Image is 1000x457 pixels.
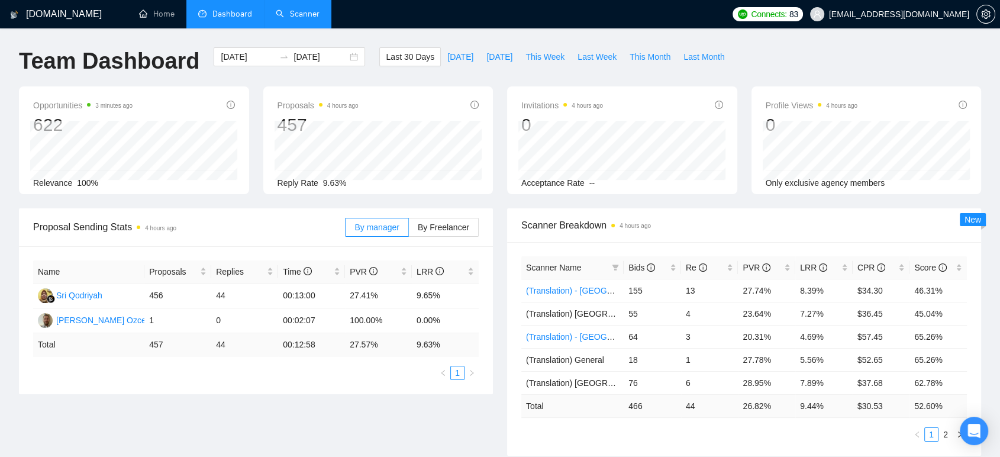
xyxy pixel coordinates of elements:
span: PVR [350,267,378,276]
span: left [914,431,921,438]
span: info-circle [877,263,885,272]
span: filter [612,264,619,271]
span: to [279,52,289,62]
img: SQ [38,288,53,303]
span: info-circle [762,263,770,272]
span: dashboard [198,9,207,18]
span: LRR [417,267,444,276]
td: 457 [144,333,211,356]
span: Replies [216,265,264,278]
span: Proposal Sending Stats [33,220,345,234]
span: info-circle [819,263,827,272]
td: $52.65 [853,348,910,371]
a: 2 [939,428,952,441]
span: left [440,369,447,376]
li: 1 [450,366,464,380]
td: 466 [624,394,681,417]
span: PVR [743,263,770,272]
span: 100% [77,178,98,188]
td: 00:12:58 [278,333,345,356]
img: logo [10,5,18,24]
li: 1 [924,427,938,442]
span: New [964,215,981,224]
time: 4 hours ago [620,223,651,229]
span: Last 30 Days [386,50,434,63]
td: 27.78% [738,348,795,371]
span: info-circle [470,101,479,109]
td: 155 [624,279,681,302]
td: 44 [681,394,738,417]
span: Time [283,267,311,276]
span: This Month [630,50,670,63]
span: swap-right [279,52,289,62]
td: 100.00% [345,308,412,333]
span: Proposals [278,98,359,112]
span: By manager [354,223,399,232]
div: 0 [521,114,603,136]
span: right [956,431,963,438]
td: 45.04% [909,302,967,325]
time: 4 hours ago [327,102,359,109]
span: LRR [800,263,827,272]
a: (Translation) - [GEOGRAPHIC_DATA] [526,286,666,295]
div: Sri Qodriyah [56,289,102,302]
span: CPR [857,263,885,272]
button: Last 30 Days [379,47,441,66]
span: info-circle [304,267,312,275]
span: filter [609,259,621,276]
td: 46.31% [909,279,967,302]
div: [PERSON_NAME] Ozcelik [56,314,154,327]
td: 55 [624,302,681,325]
td: 00:02:07 [278,308,345,333]
span: 9.63% [323,178,347,188]
td: 6 [681,371,738,394]
td: 00:13:00 [278,284,345,308]
div: 0 [766,114,858,136]
img: gigradar-bm.png [47,295,55,303]
button: [DATE] [480,47,519,66]
button: Last Week [571,47,623,66]
td: $36.45 [853,302,910,325]
td: 62.78% [909,371,967,394]
span: This Week [525,50,564,63]
time: 3 minutes ago [95,102,133,109]
span: (Translation) General [526,355,604,365]
h1: Team Dashboard [19,47,199,75]
button: [DATE] [441,47,480,66]
span: (Translation) [GEOGRAPHIC_DATA] [526,309,661,318]
td: 7.89% [795,371,853,394]
img: upwork-logo.png [738,9,747,19]
th: Name [33,260,144,284]
li: Next Page [464,366,479,380]
span: Reply Rate [278,178,318,188]
span: Scanner Name [526,263,581,272]
span: info-circle [938,263,947,272]
span: By Freelancer [418,223,469,232]
td: 27.74% [738,279,795,302]
a: MS[PERSON_NAME] Ozcelik [38,315,154,324]
div: 457 [278,114,359,136]
td: 64 [624,325,681,348]
a: 1 [925,428,938,441]
a: setting [976,9,995,19]
span: Acceptance Rate [521,178,585,188]
td: 26.82 % [738,394,795,417]
input: Start date [221,50,275,63]
span: Connects: [751,8,786,21]
span: info-circle [227,101,235,109]
th: Replies [211,260,278,284]
td: 1 [681,348,738,371]
span: Profile Views [766,98,858,112]
span: Last Week [578,50,617,63]
div: Open Intercom Messenger [960,417,988,445]
span: info-circle [436,267,444,275]
span: Only exclusive agency members [766,178,885,188]
div: 622 [33,114,133,136]
span: info-circle [959,101,967,109]
span: Re [686,263,707,272]
td: 9.63 % [412,333,479,356]
td: $34.30 [853,279,910,302]
td: 28.95% [738,371,795,394]
td: 27.57 % [345,333,412,356]
span: Proposals [149,265,198,278]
